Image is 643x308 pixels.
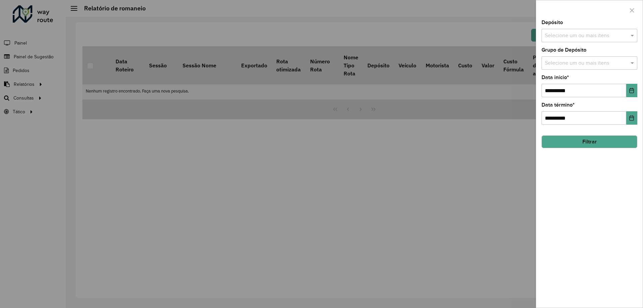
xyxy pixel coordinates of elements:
button: Filtrar [542,135,637,148]
label: Data término [542,101,575,109]
button: Choose Date [626,111,637,125]
button: Choose Date [626,84,637,97]
label: Depósito [542,18,563,26]
label: Grupo de Depósito [542,46,586,54]
label: Data início [542,73,569,81]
